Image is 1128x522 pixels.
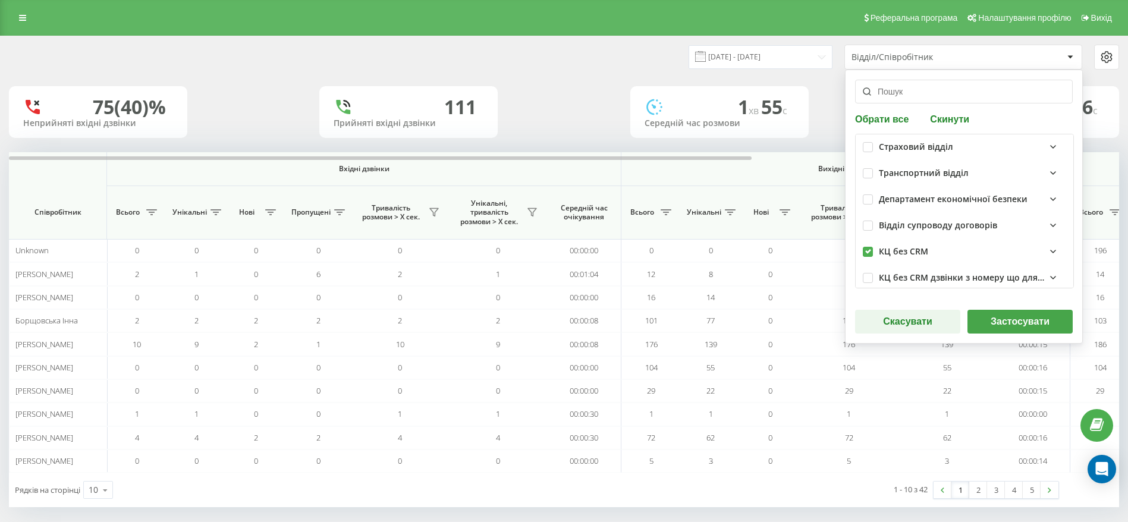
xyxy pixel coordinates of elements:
[547,449,621,473] td: 00:00:00
[847,408,851,419] span: 1
[194,339,199,350] span: 9
[398,432,402,443] span: 4
[254,408,258,419] span: 0
[645,339,658,350] span: 176
[232,207,262,217] span: Нові
[943,362,951,373] span: 55
[194,292,199,303] span: 0
[871,13,958,23] span: Реферальна програма
[768,245,772,256] span: 0
[496,292,500,303] span: 0
[1005,482,1023,498] a: 4
[254,315,258,326] span: 2
[879,168,969,178] div: Транспортний відділ
[15,245,49,256] span: Unknown
[357,203,425,222] span: Тривалість розмови > Х сек.
[969,482,987,498] a: 2
[496,315,500,326] span: 2
[547,309,621,332] td: 00:00:08
[1096,385,1104,396] span: 29
[254,339,258,350] span: 2
[496,432,500,443] span: 4
[996,332,1070,356] td: 00:00:15
[496,408,500,419] span: 1
[547,402,621,426] td: 00:00:30
[1072,94,1098,120] span: 16
[806,203,874,222] span: Тривалість розмови > Х сек.
[15,362,73,373] span: [PERSON_NAME]
[316,432,321,443] span: 2
[547,239,621,262] td: 00:00:00
[547,379,621,402] td: 00:00:00
[444,96,476,118] div: 111
[398,385,402,396] span: 0
[316,455,321,466] span: 0
[455,199,523,227] span: Унікальні, тривалість розмови > Х сек.
[996,402,1070,426] td: 00:00:00
[135,432,139,443] span: 4
[316,245,321,256] span: 0
[396,339,404,350] span: 10
[943,432,951,443] span: 62
[879,221,997,231] div: Відділ супроводу договорів
[926,113,973,124] button: Скинути
[768,432,772,443] span: 0
[316,408,321,419] span: 0
[996,379,1070,402] td: 00:00:15
[254,269,258,279] span: 0
[855,113,912,124] button: Обрати все
[496,269,500,279] span: 1
[768,385,772,396] span: 0
[254,292,258,303] span: 0
[852,52,994,62] div: Відділ/Співробітник
[879,273,1045,283] div: КЦ без CRM дзвінки з номеру що для CRM
[93,96,166,118] div: 75 (40)%
[547,286,621,309] td: 00:00:00
[879,142,953,152] div: Страховий відділ
[15,292,73,303] span: [PERSON_NAME]
[547,262,621,285] td: 00:01:04
[254,385,258,396] span: 0
[135,315,139,326] span: 2
[709,245,713,256] span: 0
[15,339,73,350] span: [PERSON_NAME]
[945,408,949,419] span: 1
[1094,339,1107,350] span: 186
[398,362,402,373] span: 0
[547,426,621,449] td: 00:00:30
[687,207,721,217] span: Унікальні
[783,104,787,117] span: c
[133,339,141,350] span: 10
[768,455,772,466] span: 0
[649,245,653,256] span: 0
[547,356,621,379] td: 00:00:00
[398,455,402,466] span: 0
[649,408,653,419] span: 1
[556,203,612,222] span: Середній час очікування
[709,269,713,279] span: 8
[194,432,199,443] span: 4
[194,269,199,279] span: 1
[647,292,655,303] span: 16
[1096,292,1104,303] span: 16
[316,315,321,326] span: 2
[138,164,590,174] span: Вхідні дзвінки
[738,94,761,120] span: 1
[996,426,1070,449] td: 00:00:16
[547,332,621,356] td: 00:00:08
[496,245,500,256] span: 0
[749,104,761,117] span: хв
[89,484,98,496] div: 10
[943,385,951,396] span: 22
[194,245,199,256] span: 0
[706,362,715,373] span: 55
[967,310,1073,334] button: Застосувати
[398,245,402,256] span: 0
[135,292,139,303] span: 0
[941,339,953,350] span: 139
[978,13,1071,23] span: Налаштування профілю
[768,408,772,419] span: 0
[398,269,402,279] span: 2
[135,455,139,466] span: 0
[847,455,851,466] span: 5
